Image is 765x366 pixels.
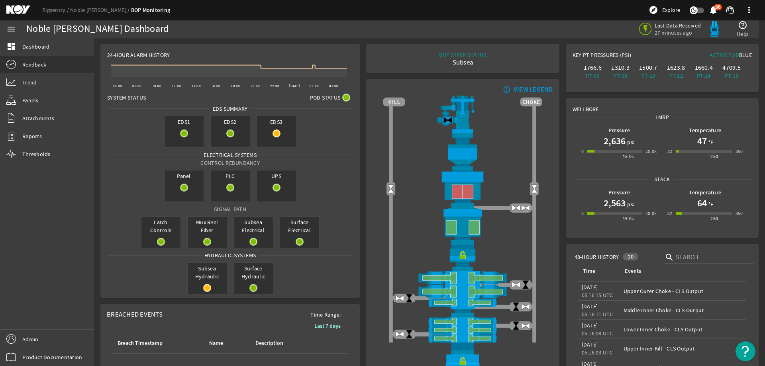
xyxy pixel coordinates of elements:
span: Explore [662,6,680,14]
span: psi [626,138,634,146]
legacy-datetime-component: [DATE] [582,303,598,310]
div: 250 [710,153,718,160]
legacy-datetime-component: 05:16:11 UTC [582,311,613,318]
text: 18:00 [231,84,240,88]
h1: 2,563 [604,197,626,209]
span: Control Redundancy [200,159,260,166]
span: Blue [739,51,752,59]
button: Last 7 days [308,319,347,333]
span: °F [707,200,714,208]
img: FlexJoint.png [383,133,542,170]
button: Explore [645,4,683,16]
div: Key PT Pressures (PSI) [573,51,662,62]
div: PT-12 [664,72,688,80]
div: Events [624,267,739,276]
div: PT-15 [719,72,744,80]
img: ValveOpen.png [511,203,521,213]
span: Panels [22,96,39,104]
mat-icon: help_outline [738,20,747,30]
h1: 2,636 [604,135,626,147]
span: Latch Controls [141,217,180,236]
b: Pressure [608,127,630,134]
span: Active Pod [710,51,739,59]
img: Valve2Close.png [443,115,453,125]
text: 02:00 [310,84,319,88]
b: Temperature [689,189,721,196]
img: LowerAnnularOpen.png [383,208,542,245]
div: 15.0k [623,215,634,223]
text: 14:00 [192,84,201,88]
div: Upper Inner Kill - CLS Output [624,344,743,352]
span: Surface Hydraulic [234,263,273,282]
img: ShearRamOpen.png [383,271,542,285]
img: ValveOpen.png [521,321,530,331]
span: Electrical Systems [201,151,259,159]
button: Open Resource Center [736,341,755,361]
span: Pod Status [310,94,341,102]
div: 20.0k [645,147,657,155]
img: ValveClose.png [511,321,521,331]
legacy-datetime-component: [DATE] [582,284,598,291]
div: Subsea [439,59,486,67]
mat-icon: dashboard [6,42,16,51]
div: Breach Timestamp [118,339,163,348]
img: UpperAnnularClose.png [383,170,542,208]
div: Breach Timestamp [116,339,198,348]
div: 4709.5 [719,64,744,72]
img: PipeRamOpen.png [383,334,542,343]
img: Valve2Open.png [530,184,539,194]
div: 1766.6 [581,64,605,72]
img: PipeRamOpen.png [383,317,542,326]
text: 08:00 [132,84,141,88]
legacy-datetime-component: [DATE] [582,341,598,348]
text: 04:00 [329,84,338,88]
span: Product Documentation [22,353,82,361]
span: Breached Events [107,310,163,319]
img: PipeRamOpen.png [383,298,542,307]
text: 22:00 [270,84,279,88]
img: ValveClose.png [521,280,530,290]
img: ValveClose.png [511,302,521,311]
span: Attachments [22,114,54,122]
legacy-datetime-component: 05:16:08 UTC [582,330,613,337]
div: Name [209,339,223,348]
b: Temperature [689,127,721,134]
text: 12:00 [172,84,181,88]
img: Valve2Open.png [386,184,396,194]
span: psi [626,200,634,208]
a: Rigsentry [42,6,70,14]
div: 32 [667,147,673,155]
div: 1500.7 [636,64,661,72]
img: BopBodyShearBottom.png [383,307,542,317]
span: 24-Hour Alarm History [107,51,170,59]
div: 350 [736,209,743,217]
b: Pressure [608,189,630,196]
img: ValveOpen.png [521,302,530,311]
div: BOP STACK STATUS [439,51,486,59]
text: [DATE] [289,84,300,88]
span: Thresholds [22,150,51,158]
span: System Status [107,94,146,102]
div: VIEW LEGEND [514,86,553,94]
span: Readback [22,61,46,69]
div: 350 [736,147,743,155]
span: Signal Path [214,206,246,213]
img: ValveOpen.png [511,280,521,290]
div: Lower Inner Choke - CLS Output [624,325,743,333]
legacy-datetime-component: [DATE] [582,322,598,329]
legacy-datetime-component: 05:16:15 UTC [582,292,613,299]
span: Mux Reel Fiber [188,217,227,236]
div: PT-08 [608,72,633,80]
h1: 64 [697,197,707,209]
div: Time [583,267,595,276]
img: RiserConnectorLock.png [383,245,542,271]
div: Description [254,339,311,348]
span: Help [737,30,748,38]
img: ValveClose.png [404,329,414,339]
div: 15.0k [623,153,634,160]
img: ValveOpen.png [395,329,404,339]
span: Subsea Hydraulic [188,263,227,282]
div: 0 [581,209,584,217]
mat-icon: menu [6,24,16,34]
div: Time [582,267,614,276]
